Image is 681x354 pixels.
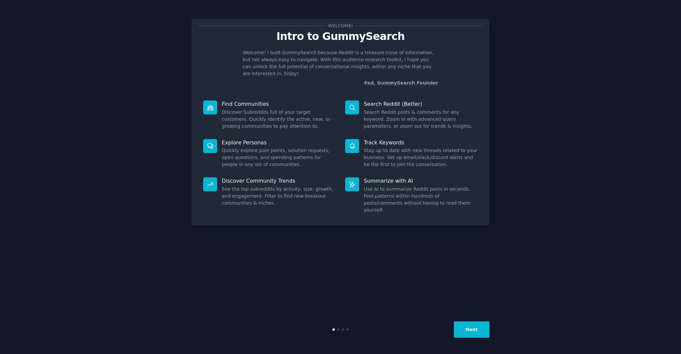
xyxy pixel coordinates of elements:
[364,186,478,214] dd: Use AI to summarize Reddit posts in seconds. Find patterns within hundreds of posts/comments with...
[364,147,478,168] dd: Stay up to date with new threads related to your business. Set up email/slack/discord alerts and ...
[364,177,478,184] p: Summarize with AI
[222,177,336,184] p: Discover Community Trends
[222,147,336,168] dd: Quickly explore pain points, solution requests, open questions, and spending patterns for people ...
[222,139,336,146] p: Explore Personas
[362,80,438,87] div: -
[364,100,478,107] p: Search Reddit (Better)
[199,31,482,42] p: Intro to GummySearch
[454,321,489,338] button: Next
[364,139,478,146] p: Track Keywords
[364,109,478,130] dd: Search Reddit posts & comments for any keyword. Zoom in with advanced query parameters, or zoom o...
[222,109,336,130] dd: Discover Subreddits full of your target customers. Quickly identify the active, new, or growing c...
[327,22,354,29] span: Welcome!
[243,49,438,77] p: Welcome! I built GummySearch because Reddit is a treasure trove of information, but not always ea...
[222,186,336,207] dd: See the top subreddits by activity, size, growth, and engagement. Filter to find new breakout com...
[364,80,438,86] a: Fed, GummySearch Founder
[222,100,336,107] p: Find Communities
